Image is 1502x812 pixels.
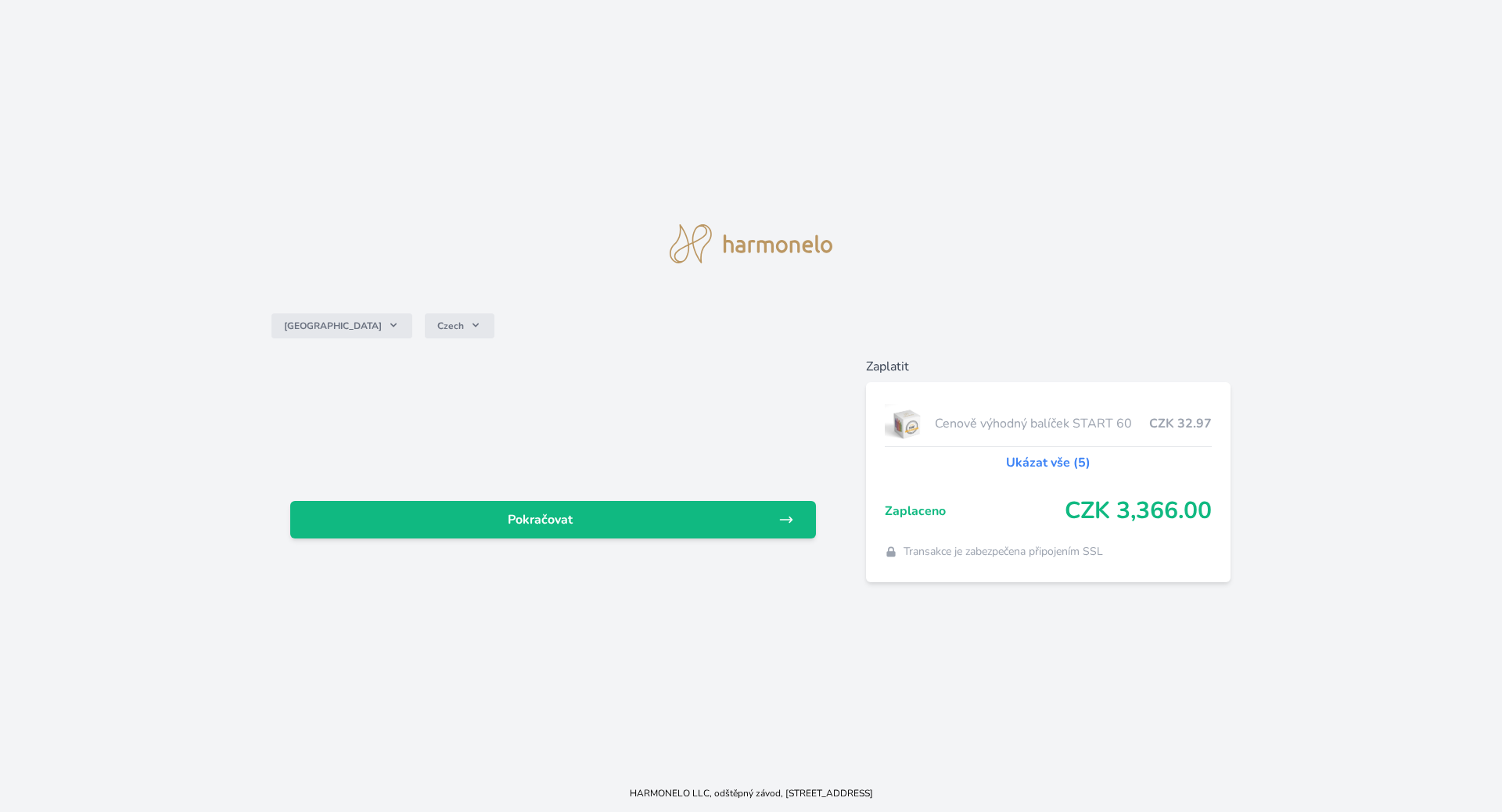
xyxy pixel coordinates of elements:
[1006,453,1091,472] a: Ukázat vše (5)
[1065,497,1212,525] span: CZK 3,366.00
[425,313,494,338] button: Czech
[290,501,816,538] a: Pokračovat
[904,544,1103,560] span: Transakce je zabezpečena připojením SSL
[885,502,1065,520] span: Zaplaceno
[437,320,464,332] span: Czech
[866,357,1231,376] h6: Zaplatit
[885,404,929,443] img: start.jpg
[935,414,1149,433] span: Cenově výhodný balíček START 60
[271,313,412,338] button: [GEOGRAPHIC_DATA]
[284,320,382,332] span: [GEOGRAPHIC_DATA]
[670,224,832,263] img: logo.svg
[1149,414,1212,433] span: CZK 32.97
[303,510,778,529] span: Pokračovat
